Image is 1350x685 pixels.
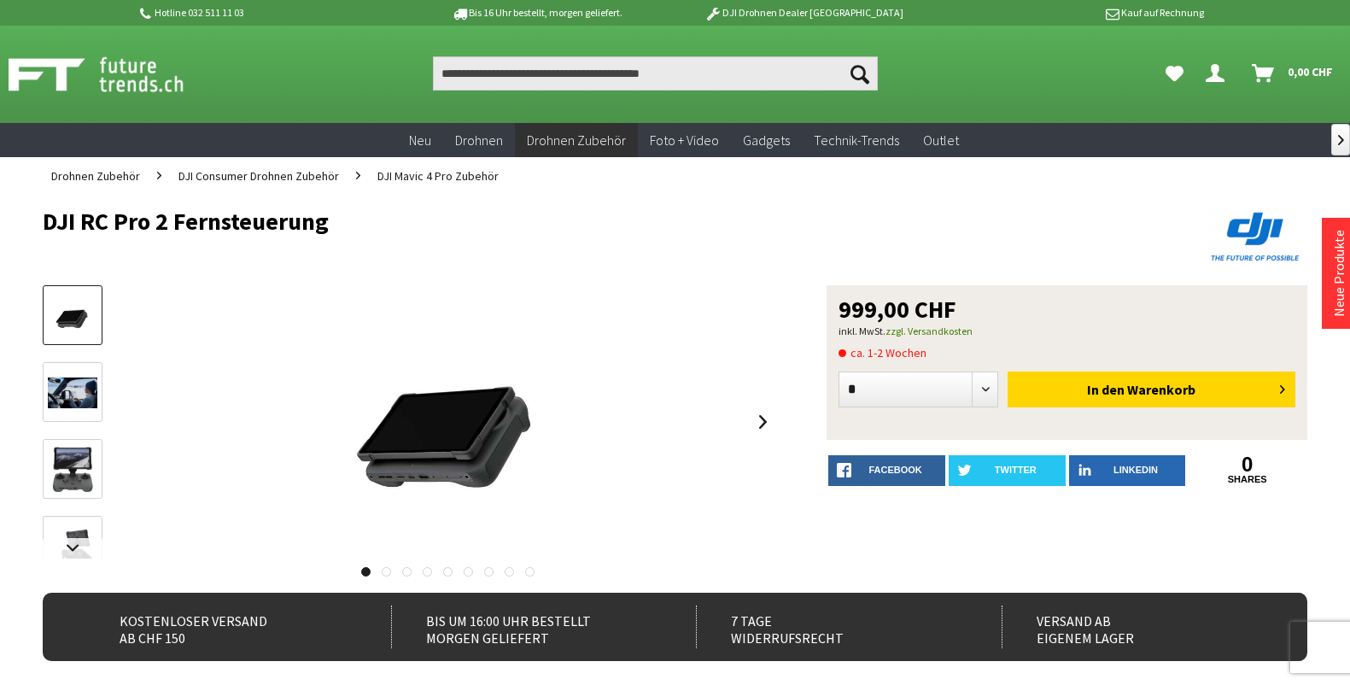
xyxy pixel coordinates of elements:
[885,325,973,337] a: zzgl. Versandkosten
[839,342,926,363] span: ca. 1-2 Wochen
[137,3,404,23] p: Hotline 032 511 11 03
[814,132,899,149] span: Technik-Trends
[923,132,959,149] span: Outlet
[397,123,443,158] a: Neu
[377,168,499,184] span: DJI Mavic 4 Pro Zubehör
[43,157,149,195] a: Drohnen Zubehör
[638,123,731,158] a: Foto + Video
[1288,58,1333,85] span: 0,00 CHF
[1087,381,1125,398] span: In den
[85,606,354,648] div: Kostenloser Versand ab CHF 150
[170,157,348,195] a: DJI Consumer Drohnen Zubehör
[1338,135,1344,145] span: 
[433,56,877,91] input: Produkt, Marke, Kategorie, EAN, Artikelnummer…
[527,132,626,149] span: Drohnen Zubehör
[911,123,971,158] a: Outlet
[455,132,503,149] span: Drohnen
[949,455,1066,486] a: twitter
[995,465,1037,475] span: twitter
[670,3,937,23] p: DJI Drohnen Dealer [GEOGRAPHIC_DATA]
[51,168,140,184] span: Drohnen Zubehör
[802,123,911,158] a: Technik-Trends
[1245,56,1341,91] a: Warenkorb
[1008,372,1295,407] button: In den Warenkorb
[1189,455,1306,474] a: 0
[828,455,945,486] a: facebook
[409,132,431,149] span: Neu
[1205,208,1307,265] img: DJI
[731,123,802,158] a: Gadgets
[1069,455,1186,486] a: LinkedIn
[515,123,638,158] a: Drohnen Zubehör
[9,53,221,96] img: Shop Futuretrends - zur Startseite wechseln
[938,3,1204,23] p: Kauf auf Rechnung
[839,297,956,321] span: 999,00 CHF
[1127,381,1195,398] span: Warenkorb
[743,132,790,149] span: Gadgets
[839,321,1295,342] p: inkl. MwSt.
[43,208,1055,234] h1: DJI RC Pro 2 Fernsteuerung
[650,132,719,149] span: Foto + Video
[404,3,670,23] p: Bis 16 Uhr bestellt, morgen geliefert.
[696,606,965,648] div: 7 Tage Widerrufsrecht
[312,285,585,559] img: DJI RC Pro 2 Fernsteuerung
[1330,230,1347,317] a: Neue Produkte
[1199,56,1238,91] a: Dein Konto
[178,168,339,184] span: DJI Consumer Drohnen Zubehör
[1157,56,1192,91] a: Meine Favoriten
[443,123,515,158] a: Drohnen
[868,465,921,475] span: facebook
[48,291,97,341] img: Vorschau: DJI RC Pro 2 Fernsteuerung
[391,606,660,648] div: Bis um 16:00 Uhr bestellt Morgen geliefert
[842,56,878,91] button: Suchen
[369,157,507,195] a: DJI Mavic 4 Pro Zubehör
[1189,474,1306,485] a: shares
[1113,465,1158,475] span: LinkedIn
[1002,606,1271,648] div: Versand ab eigenem Lager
